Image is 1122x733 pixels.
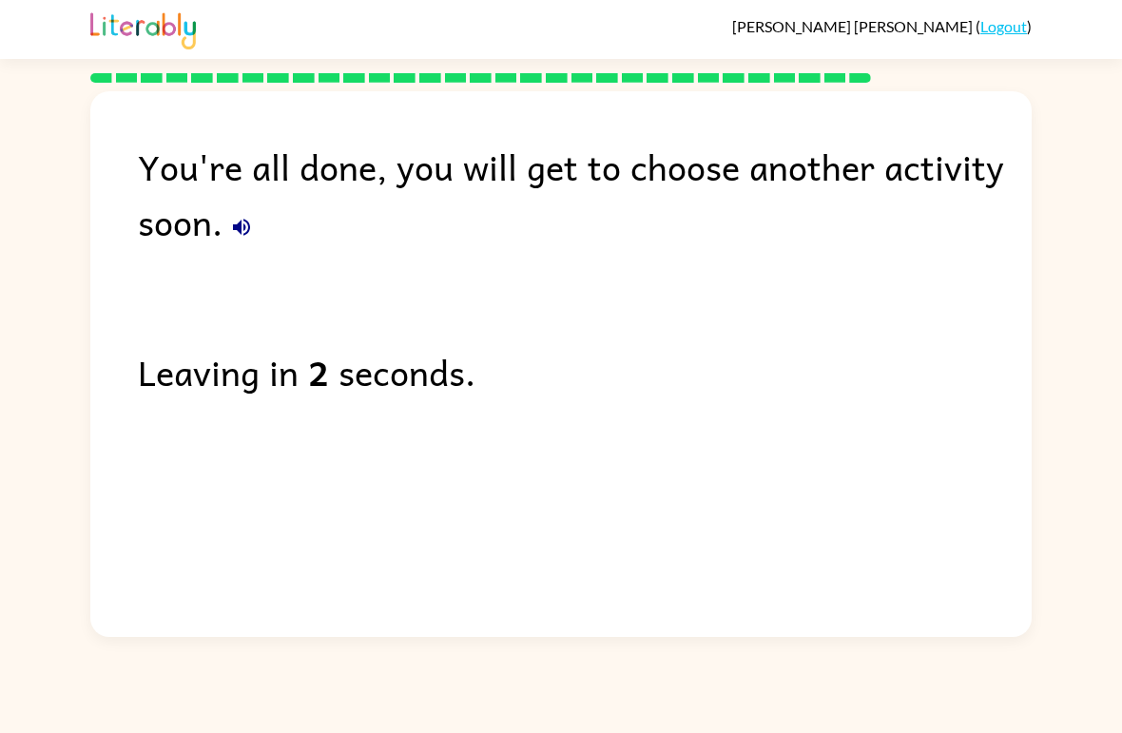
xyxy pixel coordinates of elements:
div: Leaving in seconds. [138,344,1032,399]
div: You're all done, you will get to choose another activity soon. [138,139,1032,249]
a: Logout [980,17,1027,35]
span: [PERSON_NAME] [PERSON_NAME] [732,17,976,35]
img: Literably [90,8,196,49]
b: 2 [308,344,329,399]
div: ( ) [732,17,1032,35]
